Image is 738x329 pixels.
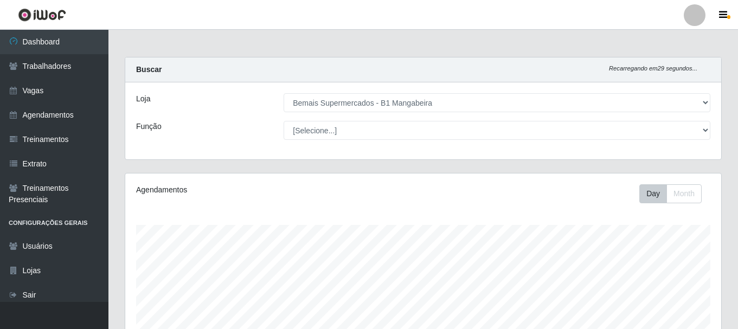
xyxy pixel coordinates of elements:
[136,184,366,196] div: Agendamentos
[639,184,710,203] div: Toolbar with button groups
[639,184,702,203] div: First group
[18,8,66,22] img: CoreUI Logo
[666,184,702,203] button: Month
[136,93,150,105] label: Loja
[136,121,162,132] label: Função
[639,184,667,203] button: Day
[609,65,697,72] i: Recarregando em 29 segundos...
[136,65,162,74] strong: Buscar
